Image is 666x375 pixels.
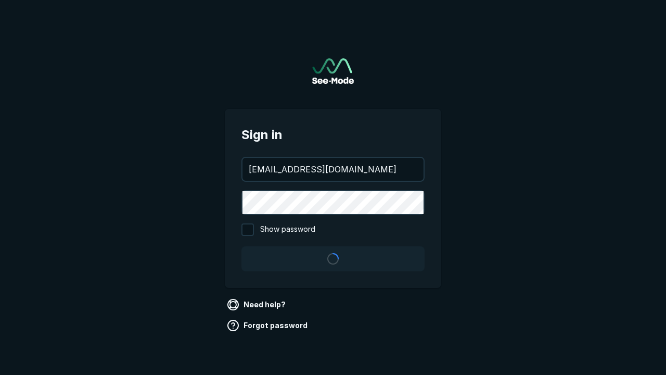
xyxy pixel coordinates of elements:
a: Go to sign in [312,58,354,84]
span: Sign in [241,126,425,144]
a: Need help? [225,296,290,313]
input: your@email.com [242,158,424,181]
span: Show password [260,223,315,236]
img: See-Mode Logo [312,58,354,84]
a: Forgot password [225,317,312,334]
